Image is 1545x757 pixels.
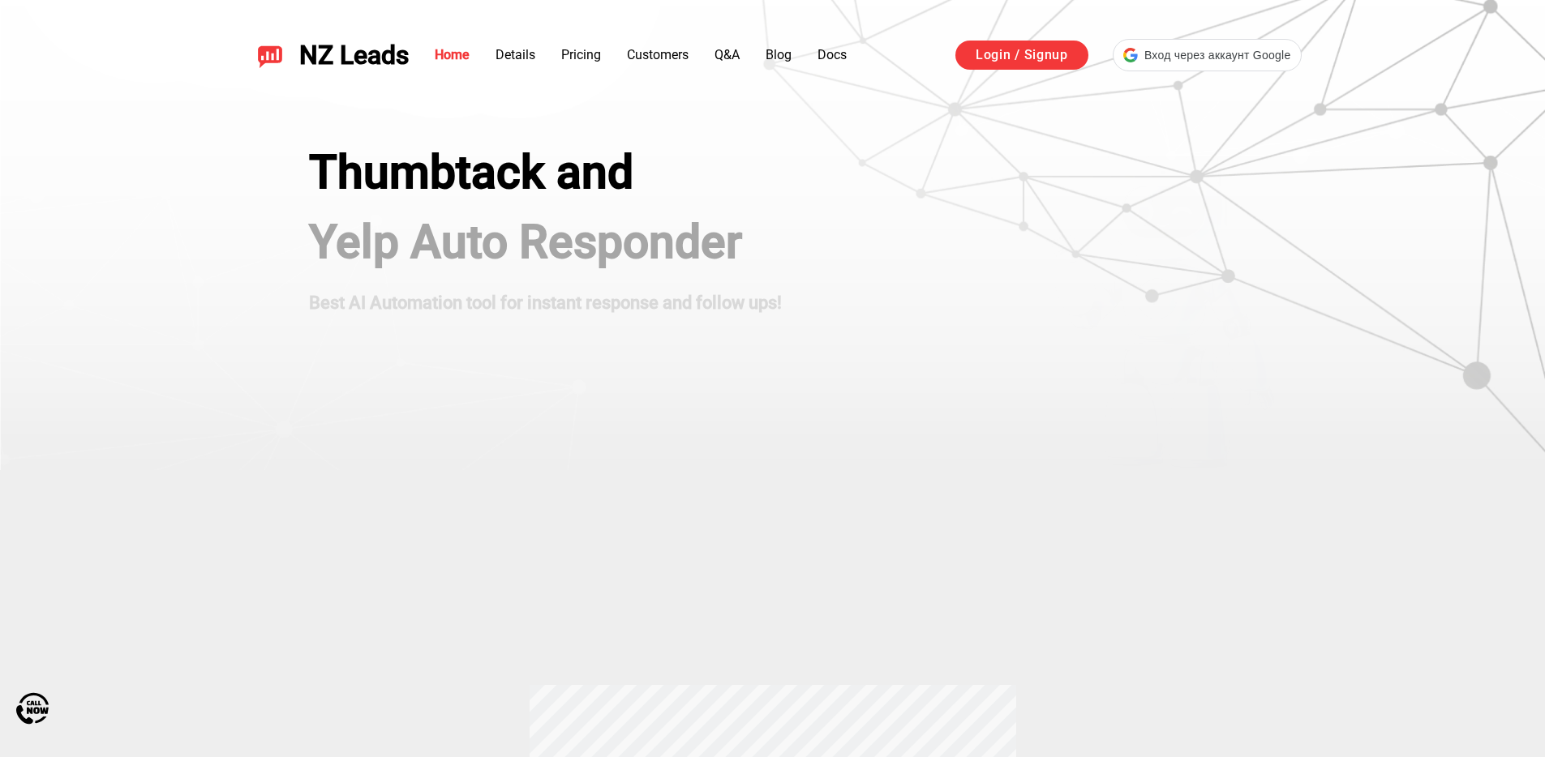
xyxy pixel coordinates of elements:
[766,47,792,62] a: Blog
[257,42,283,68] img: NZ Leads logo
[1144,47,1291,64] span: Вход через аккаунт Google
[955,41,1088,70] a: Login / Signup
[1050,146,1277,470] img: yelp bot
[435,47,470,62] a: Home
[627,47,689,62] a: Customers
[715,47,740,62] a: Q&A
[1113,39,1302,71] div: Вход через аккаунт Google
[496,47,535,62] a: Details
[16,692,49,725] img: Call Now
[309,216,782,269] h1: Yelp Auto Responder
[309,293,782,314] strong: Best AI Automation tool for instant response and follow ups!
[561,47,601,62] a: Pricing
[309,146,782,199] div: Thumbtack and
[299,41,409,71] span: NZ Leads
[818,47,847,62] a: Docs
